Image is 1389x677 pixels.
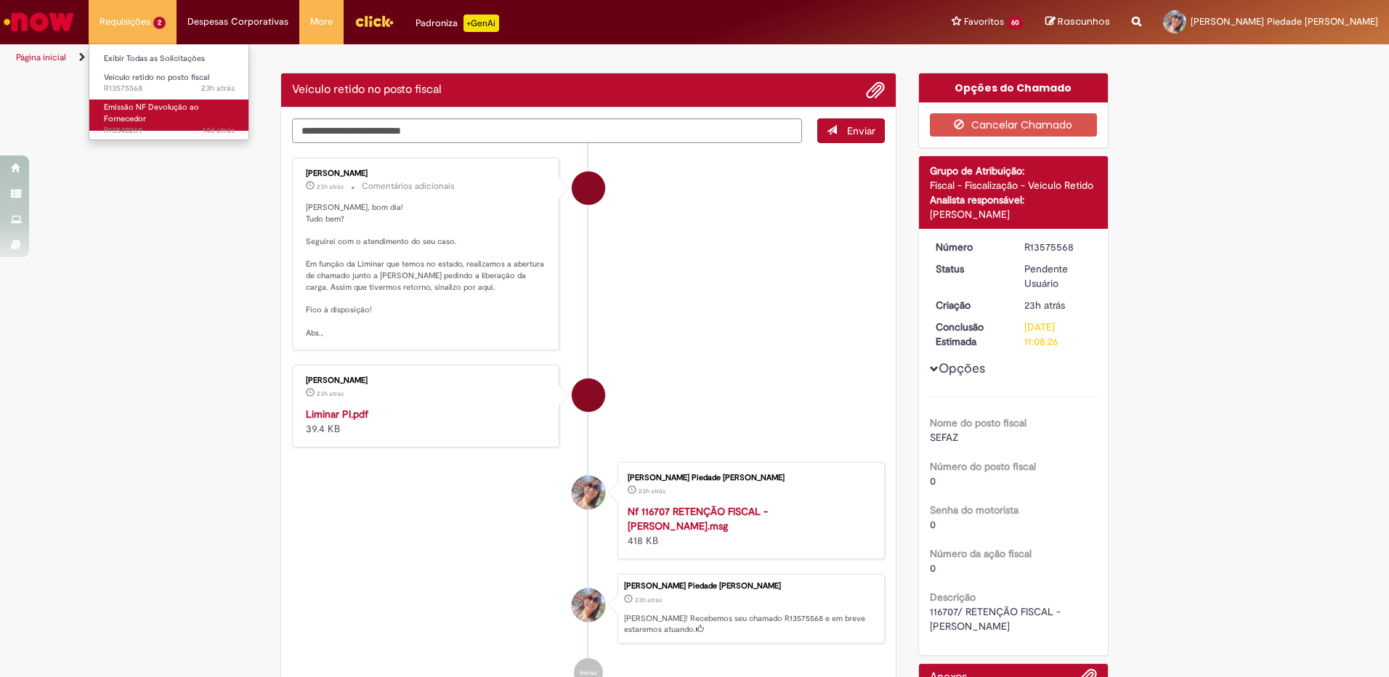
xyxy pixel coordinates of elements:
dt: Criação [925,298,1014,312]
span: R13575568 [104,83,235,94]
span: Rascunhos [1058,15,1110,28]
a: Página inicial [16,52,66,63]
div: Maria Da Piedade Veloso Claves De Oliveira [572,588,605,622]
span: R13540269 [104,125,235,137]
div: 39.4 KB [306,407,548,436]
div: Analista responsável: [930,192,1098,207]
span: 23h atrás [317,182,344,191]
a: Liminar PI.pdf [306,408,368,421]
span: Veículo retido no posto fiscal [104,72,209,83]
b: Número do posto fiscal [930,460,1036,473]
a: Aberto R13540269 : Emissão NF Devolução ao Fornecedor [89,100,249,131]
li: Maria Da Piedade Veloso Claves De Oliveira [292,574,885,644]
span: Enviar [847,124,875,137]
time: 29/09/2025 10:38:05 [317,182,344,191]
span: 23h atrás [635,596,662,604]
div: Pendente Usuário [1024,262,1092,291]
a: Exibir Todas as Solicitações [89,51,249,67]
span: 0 [930,562,936,575]
p: [PERSON_NAME], bom dia! Tudo bem? Seguirei com o atendimento do seu caso. Em função da Liminar qu... [306,202,548,338]
span: More [310,15,333,29]
time: 29/09/2025 10:08:18 [639,487,665,495]
div: 418 KB [628,504,870,548]
button: Enviar [817,118,885,143]
span: Emissão NF Devolução ao Fornecedor [104,102,199,124]
span: SEFAZ [930,431,958,444]
div: 29/09/2025 10:08:22 [1024,298,1092,312]
b: Nome do posto fiscal [930,416,1026,429]
span: 116707/ RETENÇÃO FISCAL - [PERSON_NAME] [930,605,1064,633]
time: 16/09/2025 15:17:09 [203,125,235,136]
span: 0 [930,474,936,487]
b: Senha do motorista [930,503,1019,516]
div: Bianca Barbosa Goncalves [572,171,605,205]
button: Cancelar Chamado [930,113,1098,137]
button: Adicionar anexos [866,81,885,100]
div: Padroniza [416,15,499,32]
div: [PERSON_NAME] [306,376,548,385]
span: 23h atrás [201,83,235,94]
h2: Veículo retido no posto fiscal Histórico de tíquete [292,84,442,97]
div: Maria Da Piedade Veloso Claves De Oliveira [572,476,605,509]
div: R13575568 [1024,240,1092,254]
div: [PERSON_NAME] Piedade [PERSON_NAME] [624,582,877,591]
span: 23h atrás [639,487,665,495]
span: 2 [153,17,166,29]
div: Opções do Chamado [919,73,1109,102]
span: 0 [930,518,936,531]
span: 14d atrás [203,125,235,136]
div: Grupo de Atribuição: [930,163,1098,178]
time: 29/09/2025 10:38:03 [317,389,344,398]
div: [PERSON_NAME] [930,207,1098,222]
div: Bianca Barbosa Goncalves [572,378,605,412]
div: [PERSON_NAME] Piedade [PERSON_NAME] [628,474,870,482]
span: 23h atrás [1024,299,1065,312]
small: Comentários adicionais [362,180,455,192]
time: 29/09/2025 10:08:22 [1024,299,1065,312]
span: Despesas Corporativas [187,15,288,29]
dt: Conclusão Estimada [925,320,1014,349]
p: +GenAi [463,15,499,32]
ul: Trilhas de página [11,44,915,71]
ul: Requisições [89,44,249,140]
span: 60 [1007,17,1024,29]
span: Requisições [100,15,150,29]
dt: Status [925,262,1014,276]
div: [DATE] 11:08:26 [1024,320,1092,349]
img: ServiceNow [1,7,76,36]
div: [PERSON_NAME] [306,169,548,178]
b: Descrição [930,591,976,604]
a: Rascunhos [1045,15,1110,29]
b: Número da ação fiscal [930,547,1032,560]
time: 29/09/2025 10:08:23 [201,83,235,94]
div: Fiscal - Fiscalização - Veículo Retido [930,178,1098,192]
a: Aberto R13575568 : Veículo retido no posto fiscal [89,70,249,97]
time: 29/09/2025 10:08:22 [635,596,662,604]
img: click_logo_yellow_360x200.png [355,10,394,32]
span: 23h atrás [317,389,344,398]
p: [PERSON_NAME]! Recebemos seu chamado R13575568 e em breve estaremos atuando. [624,613,877,636]
a: Nf 116707 RETENÇÃO FISCAL - [PERSON_NAME].msg [628,505,768,532]
span: [PERSON_NAME] Piedade [PERSON_NAME] [1191,15,1378,28]
dt: Número [925,240,1014,254]
span: Favoritos [964,15,1004,29]
textarea: Digite sua mensagem aqui... [292,118,802,143]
